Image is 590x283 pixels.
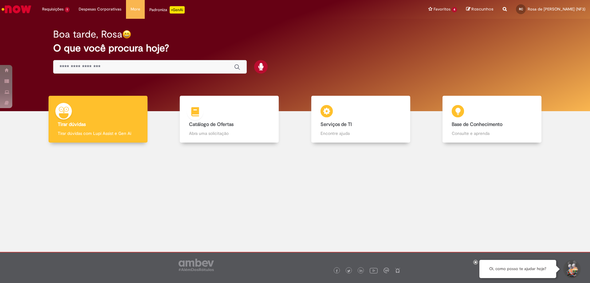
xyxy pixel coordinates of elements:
b: Tirar dúvidas [58,121,86,127]
div: Oi, como posso te ajudar hoje? [479,260,556,278]
h2: Boa tarde, Rosa [53,29,122,40]
p: Encontre ajuda [321,130,401,136]
img: logo_footer_linkedin.png [360,269,363,273]
h2: O que você procura hoje? [53,43,537,54]
a: Catálogo de Ofertas Abra uma solicitação [164,96,295,143]
a: Rascunhos [466,6,494,12]
a: Serviços de TI Encontre ajuda [295,96,427,143]
span: Favoritos [434,6,450,12]
button: Iniciar Conversa de Suporte [562,260,581,278]
p: Consulte e aprenda [452,130,532,136]
span: 1 [65,7,69,12]
a: Tirar dúvidas Tirar dúvidas com Lupi Assist e Gen Ai [32,96,164,143]
span: Rascunhos [471,6,494,12]
div: Padroniza [149,6,185,14]
img: ServiceNow [1,3,32,15]
span: Requisições [42,6,64,12]
b: Catálogo de Ofertas [189,121,234,127]
p: Abra uma solicitação [189,130,269,136]
span: Despesas Corporativas [79,6,121,12]
span: RC [519,7,523,11]
span: 4 [452,7,457,12]
img: logo_footer_naosei.png [395,268,400,273]
img: logo_footer_ambev_rotulo_gray.png [179,259,214,271]
p: +GenAi [170,6,185,14]
span: Rosa de [PERSON_NAME] (NF3) [528,6,585,12]
b: Base de Conhecimento [452,121,502,127]
img: happy-face.png [122,30,131,39]
img: logo_footer_youtube.png [370,266,378,274]
span: More [131,6,140,12]
p: Tirar dúvidas com Lupi Assist e Gen Ai [58,130,138,136]
img: logo_footer_facebook.png [335,269,338,273]
b: Serviços de TI [321,121,352,127]
img: logo_footer_twitter.png [347,269,350,273]
img: logo_footer_workplace.png [383,268,389,273]
a: Base de Conhecimento Consulte e aprenda [427,96,558,143]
